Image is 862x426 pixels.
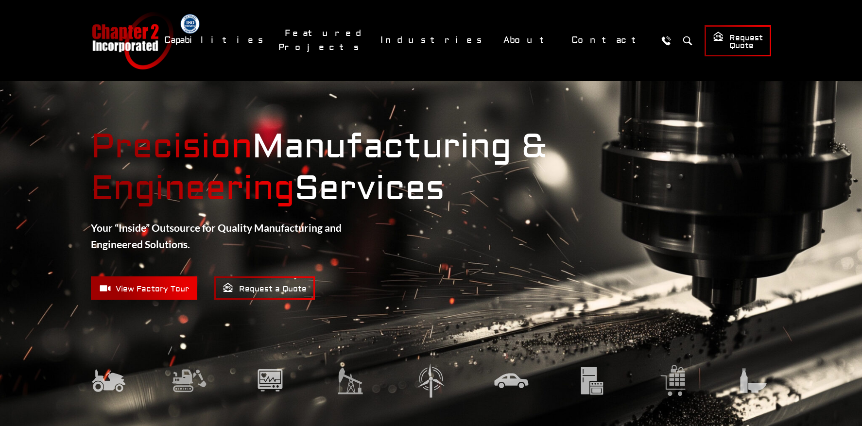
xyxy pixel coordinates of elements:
strong: Your “Inside” Outsource for Quality Manufacturing and Engineered Solutions. [91,222,342,250]
a: About [497,30,560,51]
strong: Manufacturing & Services [91,126,771,210]
mark: Engineering [91,168,294,209]
span: View Factory Tour [99,282,189,294]
a: Request Quote [705,25,771,56]
span: Request Quote [713,31,763,51]
span: Request a Quote [223,282,307,294]
a: Industries [374,30,492,51]
a: Call Us [657,32,675,50]
a: Chapter 2 Incorporated [91,12,173,69]
a: Featured Projects [278,23,369,58]
a: Contact [565,30,652,51]
a: Capabilities [158,30,274,51]
mark: Precision [91,126,252,168]
a: Request a Quote [214,276,315,300]
button: Search [678,32,696,50]
a: View Factory Tour [91,276,197,300]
